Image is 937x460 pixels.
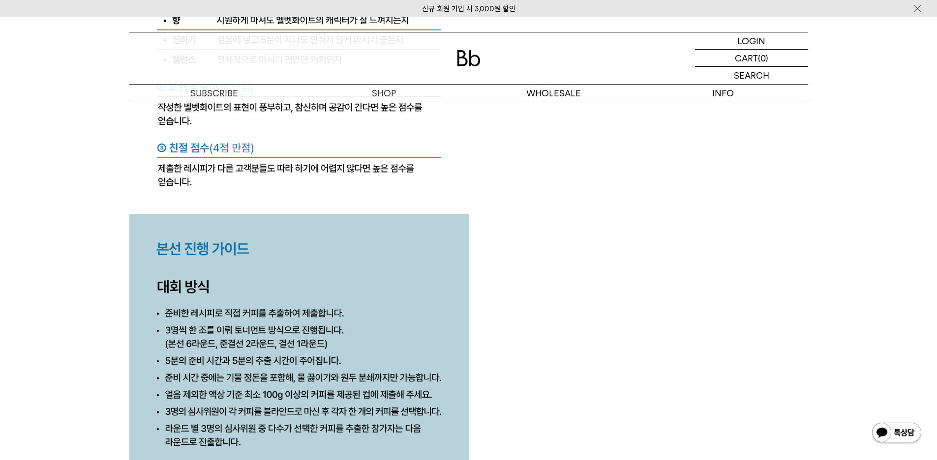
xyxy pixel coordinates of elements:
a: SHOP [299,85,469,102]
a: LOGIN [695,32,808,50]
p: WHOLESALE [469,85,638,102]
p: INFO [638,85,808,102]
p: LOGIN [737,32,765,49]
img: 카카오톡 채널 1:1 채팅 버튼 [871,422,922,445]
a: SUBSCRIBE [129,85,299,102]
p: SEARCH [734,67,769,84]
a: 신규 회원 가입 시 3,000원 할인 [422,4,515,13]
a: CART (0) [695,50,808,67]
p: CART [735,50,758,66]
p: (0) [758,50,768,66]
img: 로고 [457,50,481,66]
